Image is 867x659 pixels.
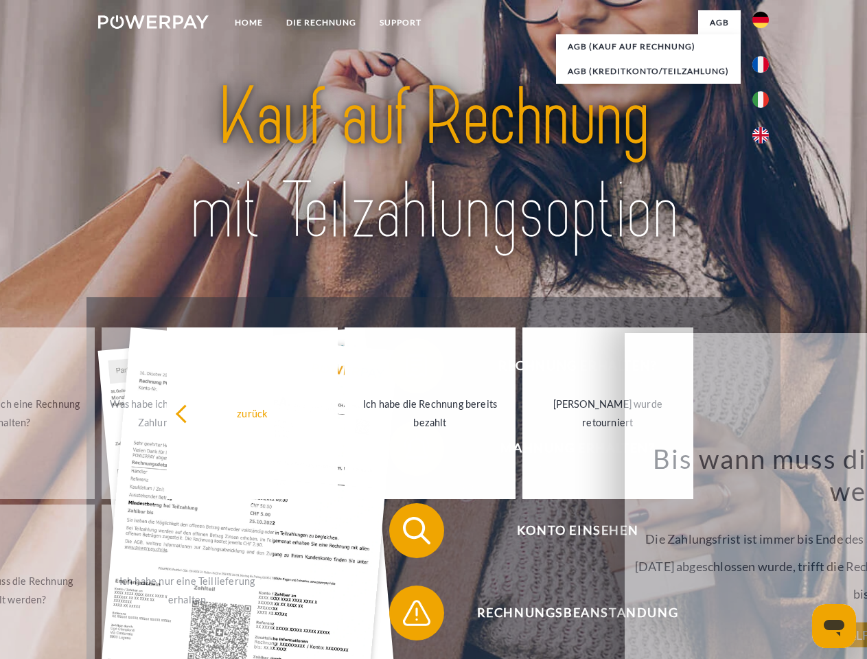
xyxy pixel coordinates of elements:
[110,572,264,609] div: Ich habe nur eine Teillieferung erhalten
[368,10,433,35] a: SUPPORT
[131,66,736,263] img: title-powerpay_de.svg
[409,586,745,640] span: Rechnungsbeanstandung
[275,10,368,35] a: DIE RECHNUNG
[409,503,745,558] span: Konto einsehen
[110,395,264,432] div: Was habe ich noch offen, ist meine Zahlung eingegangen?
[531,395,685,432] div: [PERSON_NAME] wurde retourniert
[812,604,856,648] iframe: Schaltfläche zum Öffnen des Messaging-Fensters
[752,91,769,108] img: it
[102,327,273,499] a: Was habe ich noch offen, ist meine Zahlung eingegangen?
[175,404,330,422] div: zurück
[698,10,741,35] a: agb
[389,586,746,640] button: Rechnungsbeanstandung
[400,513,434,548] img: qb_search.svg
[353,395,507,432] div: Ich habe die Rechnung bereits bezahlt
[389,503,746,558] button: Konto einsehen
[556,34,741,59] a: AGB (Kauf auf Rechnung)
[223,10,275,35] a: Home
[752,127,769,143] img: en
[400,596,434,630] img: qb_warning.svg
[556,59,741,84] a: AGB (Kreditkonto/Teilzahlung)
[98,15,209,29] img: logo-powerpay-white.svg
[752,56,769,73] img: fr
[752,12,769,28] img: de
